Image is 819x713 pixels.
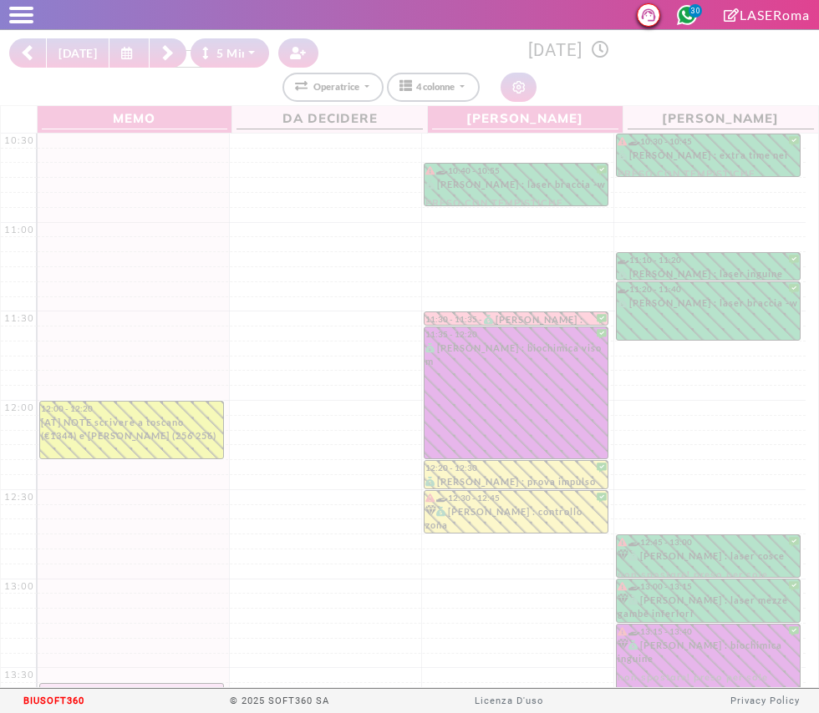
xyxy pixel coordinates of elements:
span: [PERSON_NAME] [628,108,814,129]
a: Licenza D'uso [475,695,543,706]
i: PAGATO [425,180,438,189]
i: Il cliente ha degli insoluti [618,582,627,590]
h3: [DATE] [328,40,810,61]
i: Il cliente ha degli insoluti [618,137,627,145]
i: PAGATO [425,343,438,352]
div: 12:30 [1,490,38,504]
i: PAGATO [618,298,630,307]
div: 11:35 - 12:20 [425,328,607,341]
span: non spostare! preso per sole [618,563,800,581]
div: 11:00 [1,223,38,237]
span: 30 [689,4,702,18]
i: PAGATO [425,477,438,486]
div: 5 Minuti [202,44,264,62]
i: Categoria cliente: Diamante [425,506,436,517]
div: 11:10 - 11:20 [618,254,800,266]
i: PAGATO [628,595,641,604]
span: non spostare! preso per sole [618,621,800,640]
span: PRESO CON TEMPISTICHE ERRATE!! DA CONFERMARE al telefono non ha capito niente [618,162,800,208]
i: PAGATO [618,269,630,278]
span: Memo [42,108,228,129]
span: Da Decidere [237,108,423,129]
i: Categoria cliente: Diamante [618,550,628,561]
i: Categoria cliente: Diamante [618,640,628,650]
i: Il cliente ha degli insoluti [425,166,435,174]
span: [PERSON_NAME] [432,108,618,129]
span: non spostare! preso per sole [618,666,800,685]
div: [PERSON_NAME] : laser braccia -w [618,296,800,315]
div: [PERSON_NAME] : biochimica inguine [618,639,800,685]
div: 13:35 - 14:35 [41,685,222,697]
div: [PERSON_NAME] : laser braccia -w [425,178,607,205]
div: 11:20 - 11:40 [618,283,800,296]
button: Crea nuovo contatto rapido [278,38,318,68]
span: PRESO CON TEMPISTICHE ERRATE!! DA CONFERMARE al telefono non ha capito niente [425,191,607,237]
i: Il cliente ha degli insoluti [618,627,627,635]
div: [PERSON_NAME] : laser mezze gambe inferiori [618,594,800,622]
i: PAGATO [628,551,641,560]
div: [PERSON_NAME] : biochimica viso m [425,341,607,374]
i: PAGATO [628,640,641,650]
i: Il cliente ha degli insoluti [425,493,435,502]
div: [PERSON_NAME] : laser cosce [618,549,800,577]
div: [PERSON_NAME] : laser inguine completo [618,267,800,280]
i: Clicca per andare alla pagina di firma [724,8,740,22]
div: [AT] NOTE scrivere a toscano (€1344) e [PERSON_NAME] (256 256) [41,416,222,443]
a: LASERoma [724,7,810,23]
div: 13:00 [1,579,38,594]
button: [DATE] [46,38,109,68]
div: 12:30 - 12:45 [425,492,607,504]
div: [PERSON_NAME] : prova impulso [425,475,607,488]
a: Privacy Policy [730,695,800,706]
div: 13:15 - 13:40 [618,625,800,638]
i: PAGATO [436,507,449,516]
div: 13:30 [1,668,38,682]
div: 10:30 [1,134,38,148]
div: 12:45 - 13:00 [618,536,800,549]
i: Categoria cliente: Diamante [618,594,628,605]
div: 10:40 - 10:55 [425,164,607,177]
div: 12:00 - 12:20 [41,402,222,415]
i: PAGATO [618,150,630,159]
div: [PERSON_NAME] : controllo zona [425,505,607,533]
div: 10:30 - 10:45 [618,135,800,148]
div: [PERSON_NAME] : controllo viso [484,313,607,325]
div: 12:00 [1,401,38,415]
i: Il cliente ha degli insoluti [618,538,627,546]
div: 13:00 - 13:15 [618,580,800,593]
div: 11:30 [1,311,38,326]
div: 11:30 - 11:35 [425,313,484,324]
div: [PERSON_NAME] : extra time nei [618,149,800,176]
div: 12:20 - 12:30 [425,462,607,474]
i: PAGATO [484,315,496,324]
